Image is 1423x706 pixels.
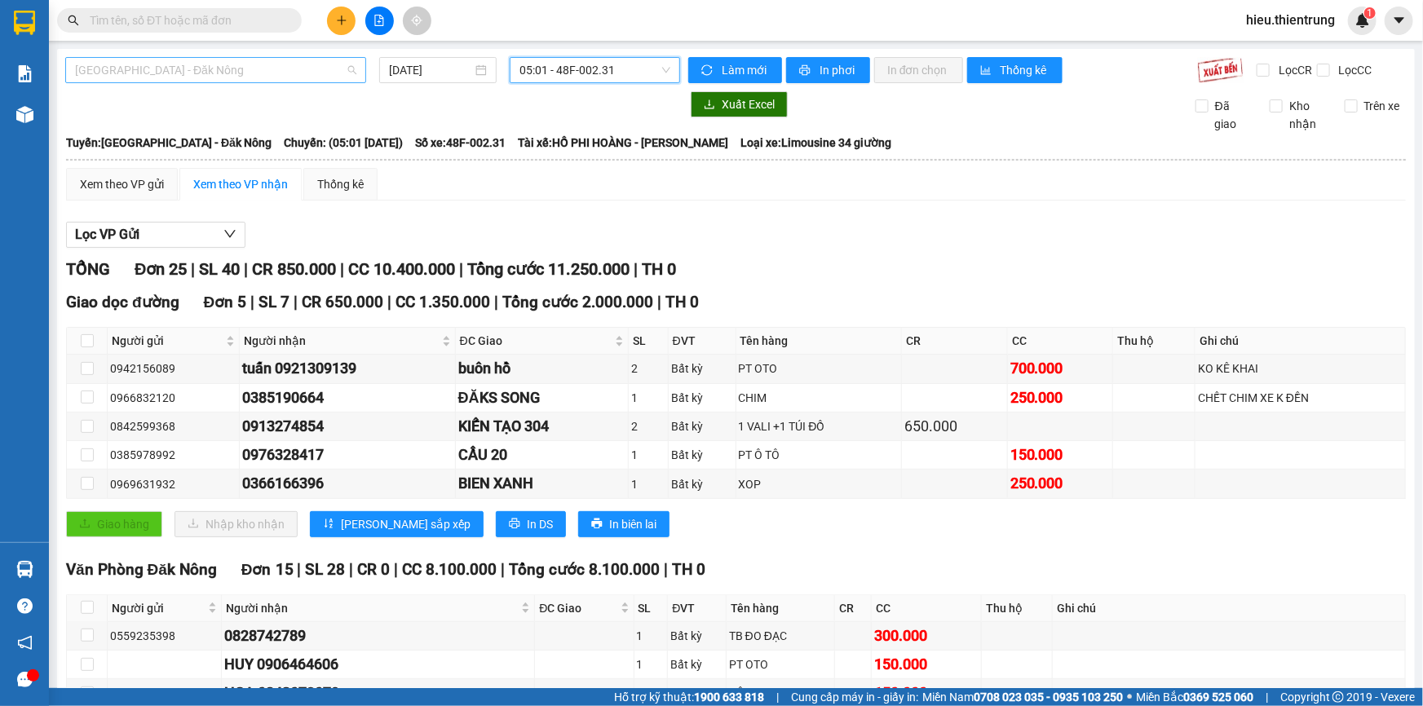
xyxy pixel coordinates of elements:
span: CC 8.100.000 [403,560,497,579]
span: Lọc CR [1272,61,1315,79]
div: 250.000 [1010,386,1111,409]
span: | [1266,688,1268,706]
div: Bất kỳ [670,627,723,645]
div: KO KÊ KHAI [1198,360,1403,377]
div: 700.000 [1010,357,1111,380]
sup: 1 [1364,7,1376,19]
div: Xem theo VP gửi [80,175,164,193]
div: 150.000 [1010,443,1111,466]
th: Ghi chú [1053,595,1406,622]
div: CHẾT CHIM XE K ĐỀN [1198,389,1403,407]
th: ĐVT [669,328,736,355]
div: 1 [631,475,665,493]
div: 1 [631,446,665,464]
div: 0969631932 [110,475,236,493]
img: solution-icon [16,65,33,82]
div: 300.000 [874,624,979,647]
div: HOA 0843072079 [224,682,533,704]
button: printerIn phơi [786,57,870,83]
span: hieu.thientrung [1233,10,1348,30]
div: Bất kỳ [671,417,733,435]
span: down [223,227,236,240]
img: warehouse-icon [16,561,33,578]
span: CR 850.000 [252,259,336,279]
span: Số xe: 48F-002.31 [415,134,506,152]
span: Chuyến: (05:01 [DATE]) [284,134,403,152]
span: | [298,560,302,579]
div: Bất kỳ [671,360,733,377]
div: 0942156089 [110,360,236,377]
div: 650.000 [904,415,1005,438]
button: caret-down [1385,7,1413,35]
button: aim [403,7,431,35]
div: 0913274854 [242,415,453,438]
span: copyright [1332,691,1344,703]
span: | [634,259,638,279]
div: Bất kỳ [671,389,733,407]
div: 150.000 [874,653,979,676]
button: In đơn chọn [874,57,963,83]
strong: 0369 525 060 [1183,691,1253,704]
div: HUY 0906464606 [224,653,533,676]
span: printer [799,64,813,77]
span: | [294,293,298,311]
div: 0966832120 [110,389,236,407]
button: syncLàm mới [688,57,782,83]
div: 1 [637,655,665,673]
div: 0366166396 [242,472,453,495]
span: Làm mới [722,61,769,79]
span: bar-chart [980,64,994,77]
div: tuấn 0921309139 [242,357,453,380]
span: download [704,99,715,112]
th: ĐVT [668,595,726,622]
div: TB ĐO ĐẠC [729,627,832,645]
th: CR [902,328,1008,355]
span: [PERSON_NAME] sắp xếp [341,515,471,533]
span: SL 7 [259,293,289,311]
span: notification [17,635,33,651]
span: In phơi [820,61,857,79]
span: | [250,293,254,311]
button: sort-ascending[PERSON_NAME] sắp xếp [310,511,484,537]
span: TH 0 [665,293,699,311]
span: CR 650.000 [302,293,383,311]
div: Bất kỳ [670,655,723,673]
div: PT Ô TÔ [739,446,899,464]
span: | [395,560,399,579]
button: file-add [365,7,394,35]
th: CR [835,595,872,622]
span: caret-down [1392,13,1407,28]
span: TỔNG [66,259,110,279]
span: 1 [1367,7,1372,19]
span: Tổng cước 8.100.000 [510,560,661,579]
button: plus [327,7,356,35]
span: | [502,560,506,579]
th: SL [629,328,669,355]
img: 9k= [1197,57,1244,83]
span: plus [336,15,347,26]
span: CC 1.350.000 [396,293,490,311]
div: KIẾN TẠO 304 [458,415,625,438]
span: ĐC Giao [539,599,616,617]
span: | [350,560,354,579]
span: | [459,259,463,279]
input: Tìm tên, số ĐT hoặc mã đơn [90,11,282,29]
span: | [665,560,669,579]
button: uploadGiao hàng [66,511,162,537]
span: Thống kê [1001,61,1050,79]
span: Kho nhận [1283,97,1332,133]
span: | [657,293,661,311]
span: Lọc VP Gửi [75,224,139,245]
div: 0385978992 [110,446,236,464]
div: 0385190664 [242,386,453,409]
button: printerIn DS [496,511,566,537]
span: Đã giao [1209,97,1257,133]
div: XOP [739,475,899,493]
span: In biên lai [609,515,656,533]
div: BIEN XANH [458,472,625,495]
span: Miền Bắc [1136,688,1253,706]
span: 05:01 - 48F-002.31 [519,58,670,82]
span: TH 0 [673,560,706,579]
strong: 0708 023 035 - 0935 103 250 [974,691,1123,704]
th: Tên hàng [727,595,835,622]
